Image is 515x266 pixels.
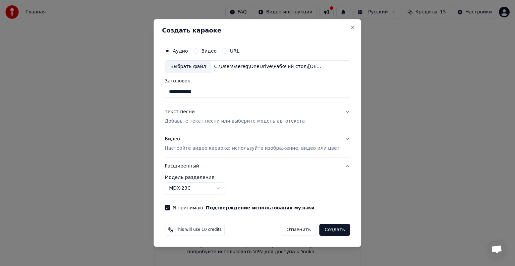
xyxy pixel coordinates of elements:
[165,78,350,83] label: Заголовок
[173,49,188,53] label: Аудио
[201,49,217,53] label: Видео
[165,118,305,125] p: Добавьте текст песни или выберите модель автотекста
[165,103,350,130] button: Текст песниДобавьте текст песни или выберите модель автотекста
[165,109,195,115] div: Текст песни
[162,27,353,34] h2: Создать караоке
[230,49,239,53] label: URL
[319,224,350,236] button: Создать
[165,136,339,152] div: Видео
[206,205,314,210] button: Я принимаю
[165,157,350,175] button: Расширенный
[176,227,222,232] span: This will use 10 credits
[173,205,314,210] label: Я принимаю
[165,175,350,200] div: Расширенный
[165,145,339,152] p: Настройте видео караоке: используйте изображение, видео или цвет
[165,130,350,157] button: ВидеоНастройте видео караоке: используйте изображение, видео или цвет
[165,175,350,180] label: Модель разделения
[211,63,325,70] div: C:\Users\sereg\OneDrive\Рабочий стол\[DEMOGRAPHIC_DATA] the best.wav
[165,61,211,73] div: Выбрать файл
[281,224,317,236] button: Отменить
